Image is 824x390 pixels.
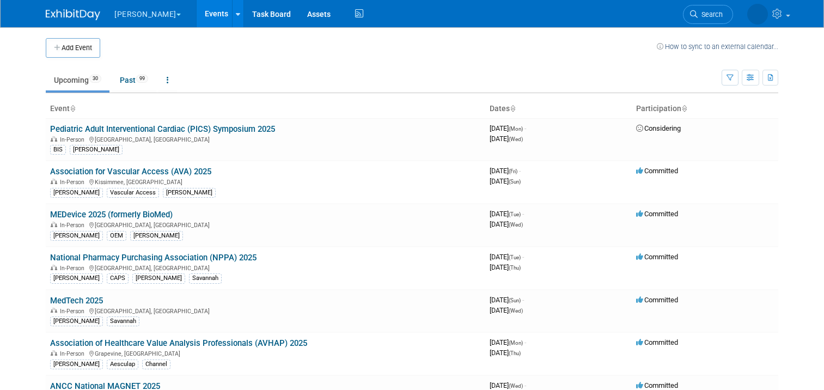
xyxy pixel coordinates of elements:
img: In-Person Event [51,136,57,142]
div: [PERSON_NAME] [50,359,103,369]
button: Add Event [46,38,100,58]
div: Channel [142,359,170,369]
span: In-Person [60,308,88,315]
span: In-Person [60,222,88,229]
span: - [522,296,524,304]
a: MedTech 2025 [50,296,103,306]
div: [GEOGRAPHIC_DATA], [GEOGRAPHIC_DATA] [50,306,481,315]
a: Sort by Start Date [510,104,515,113]
div: [GEOGRAPHIC_DATA], [GEOGRAPHIC_DATA] [50,135,481,143]
span: (Fri) [509,168,517,174]
div: [PERSON_NAME] [50,231,103,241]
th: Participation [632,100,778,118]
a: Association of Healthcare Value Analysis Professionals (AVHAP) 2025 [50,338,307,348]
span: [DATE] [490,253,524,261]
span: [DATE] [490,349,521,357]
img: ExhibitDay [46,9,100,20]
a: Past99 [112,70,156,90]
div: [PERSON_NAME] [130,231,183,241]
div: [PERSON_NAME] [50,273,103,283]
span: In-Person [60,350,88,357]
span: [DATE] [490,296,524,304]
span: - [519,167,521,175]
a: Sort by Event Name [70,104,75,113]
a: Association for Vascular Access (AVA) 2025 [50,167,211,176]
span: - [524,124,526,132]
span: (Thu) [509,265,521,271]
th: Dates [485,100,632,118]
span: (Mon) [509,126,523,132]
img: In-Person Event [51,265,57,270]
span: (Sun) [509,297,521,303]
span: - [524,381,526,389]
a: Pediatric Adult Interventional Cardiac (PICS) Symposium 2025 [50,124,275,134]
a: National Pharmacy Purchasing Association (NPPA) 2025 [50,253,257,263]
span: - [524,338,526,346]
span: 99 [136,75,148,83]
span: (Wed) [509,308,523,314]
a: How to sync to an external calendar... [657,42,778,51]
span: [DATE] [490,381,526,389]
th: Event [46,100,485,118]
span: - [522,210,524,218]
span: Considering [636,124,681,132]
div: OEM [107,231,126,241]
span: - [522,253,524,261]
span: [DATE] [490,177,521,185]
span: (Sun) [509,179,521,185]
span: [DATE] [490,210,524,218]
span: Committed [636,253,678,261]
a: Search [683,5,733,24]
div: Grapevine, [GEOGRAPHIC_DATA] [50,349,481,357]
span: (Mon) [509,340,523,346]
img: In-Person Event [51,179,57,184]
div: Vascular Access [107,188,159,198]
span: Committed [636,296,678,304]
div: BIS [50,145,66,155]
img: In-Person Event [51,350,57,356]
span: [DATE] [490,135,523,143]
div: CAPS [107,273,129,283]
div: Kissimmee, [GEOGRAPHIC_DATA] [50,177,481,186]
span: [DATE] [490,306,523,314]
div: Savannah [189,273,222,283]
span: (Tue) [509,254,521,260]
span: 30 [89,75,101,83]
span: (Wed) [509,222,523,228]
span: Committed [636,381,678,389]
img: In-Person Event [51,222,57,227]
span: In-Person [60,265,88,272]
span: In-Person [60,179,88,186]
span: (Wed) [509,383,523,389]
img: Savannah Jones [747,4,768,25]
div: [PERSON_NAME] [50,188,103,198]
span: Committed [636,338,678,346]
span: Committed [636,210,678,218]
div: Savannah [107,316,139,326]
a: Upcoming30 [46,70,109,90]
span: (Tue) [509,211,521,217]
span: [DATE] [490,220,523,228]
span: (Thu) [509,350,521,356]
div: [PERSON_NAME] [163,188,216,198]
div: Aesculap [107,359,138,369]
a: Sort by Participation Type [681,104,687,113]
span: Search [698,10,723,19]
span: [DATE] [490,167,521,175]
span: In-Person [60,136,88,143]
div: [PERSON_NAME] [50,316,103,326]
div: [GEOGRAPHIC_DATA], [GEOGRAPHIC_DATA] [50,263,481,272]
span: [DATE] [490,263,521,271]
span: [DATE] [490,124,526,132]
img: In-Person Event [51,308,57,313]
div: [GEOGRAPHIC_DATA], [GEOGRAPHIC_DATA] [50,220,481,229]
div: [PERSON_NAME] [132,273,185,283]
div: [PERSON_NAME] [70,145,123,155]
span: Committed [636,167,678,175]
span: (Wed) [509,136,523,142]
span: [DATE] [490,338,526,346]
a: MEDevice 2025 (formerly BioMed) [50,210,173,220]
